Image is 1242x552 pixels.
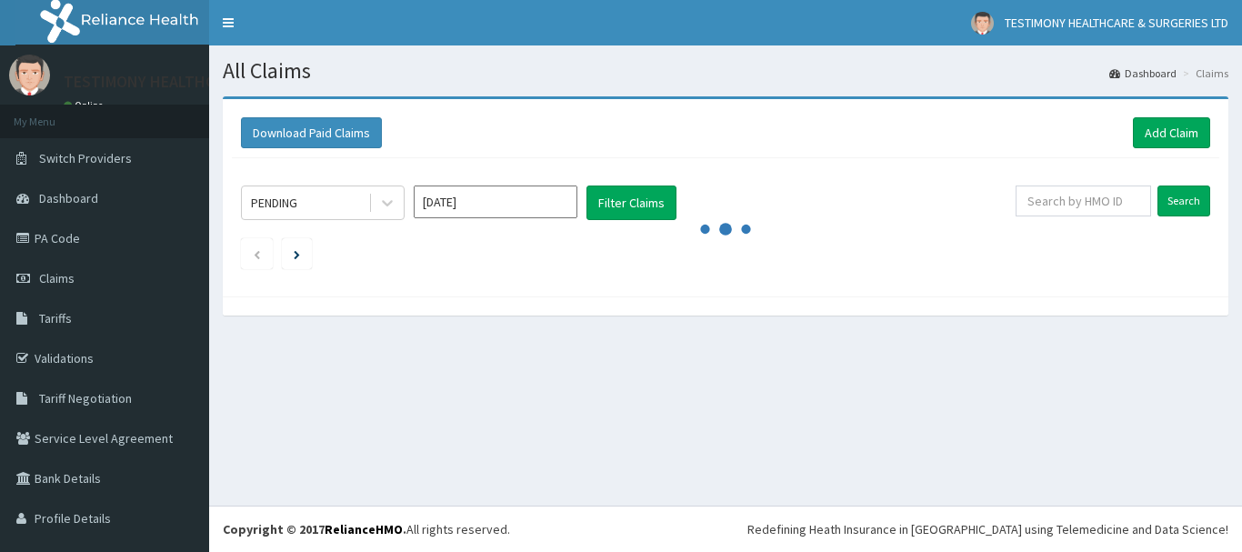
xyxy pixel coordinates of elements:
[64,74,366,90] p: TESTIMONY HEALTHCARE & SURGERIES LTD
[1109,65,1177,81] a: Dashboard
[39,190,98,206] span: Dashboard
[39,270,75,286] span: Claims
[747,520,1228,538] div: Redefining Heath Insurance in [GEOGRAPHIC_DATA] using Telemedicine and Data Science!
[971,12,994,35] img: User Image
[209,506,1242,552] footer: All rights reserved.
[39,150,132,166] span: Switch Providers
[64,99,107,112] a: Online
[223,59,1228,83] h1: All Claims
[39,390,132,406] span: Tariff Negotiation
[1133,117,1210,148] a: Add Claim
[1157,186,1210,216] input: Search
[698,202,753,256] svg: audio-loading
[1178,65,1228,81] li: Claims
[294,246,300,262] a: Next page
[325,521,403,537] a: RelianceHMO
[1005,15,1228,31] span: TESTIMONY HEALTHCARE & SURGERIES LTD
[241,117,382,148] button: Download Paid Claims
[223,521,406,537] strong: Copyright © 2017 .
[586,186,676,220] button: Filter Claims
[39,310,72,326] span: Tariffs
[251,194,297,212] div: PENDING
[9,55,50,95] img: User Image
[253,246,261,262] a: Previous page
[414,186,577,218] input: Select Month and Year
[1016,186,1151,216] input: Search by HMO ID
